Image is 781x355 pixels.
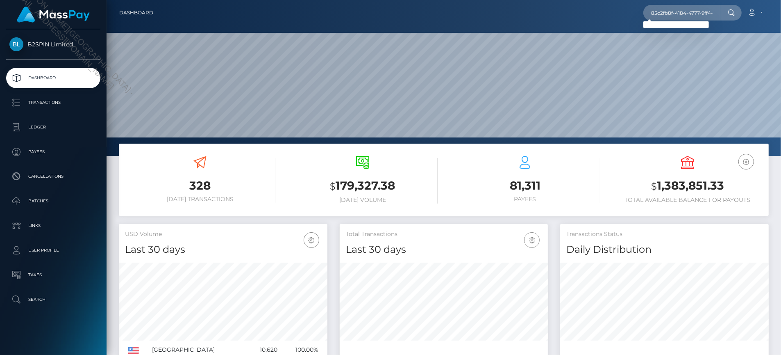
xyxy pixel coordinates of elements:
[9,96,97,109] p: Transactions
[651,181,657,192] small: $
[566,243,763,257] h4: Daily Distribution
[613,178,763,195] h3: 1,383,851.33
[9,195,97,207] p: Batches
[6,191,100,211] a: Batches
[9,293,97,306] p: Search
[6,215,100,236] a: Links
[9,220,97,232] p: Links
[128,347,139,354] img: US.png
[125,178,275,194] h3: 328
[6,240,100,261] a: User Profile
[613,197,763,204] h6: Total Available Balance for Payouts
[125,230,321,238] h5: USD Volume
[6,117,100,137] a: Ledger
[9,269,97,281] p: Taxes
[9,72,97,84] p: Dashboard
[6,289,100,310] a: Search
[9,37,23,51] img: B2SPIN Limited
[346,230,542,238] h5: Total Transactions
[6,166,100,187] a: Cancellations
[9,146,97,158] p: Payees
[6,68,100,88] a: Dashboard
[6,41,100,48] span: B2SPIN Limited
[288,178,438,195] h3: 179,327.38
[9,244,97,257] p: User Profile
[125,196,275,203] h6: [DATE] Transactions
[9,121,97,133] p: Ledger
[9,170,97,183] p: Cancellations
[6,142,100,162] a: Payees
[6,265,100,285] a: Taxes
[450,178,600,194] h3: 81,311
[119,4,153,21] a: Dashboard
[643,5,720,21] input: Search...
[450,196,600,203] h6: Payees
[566,230,763,238] h5: Transactions Status
[330,181,336,192] small: $
[125,243,321,257] h4: Last 30 days
[288,197,438,204] h6: [DATE] Volume
[6,92,100,113] a: Transactions
[17,7,90,23] img: MassPay Logo
[346,243,542,257] h4: Last 30 days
